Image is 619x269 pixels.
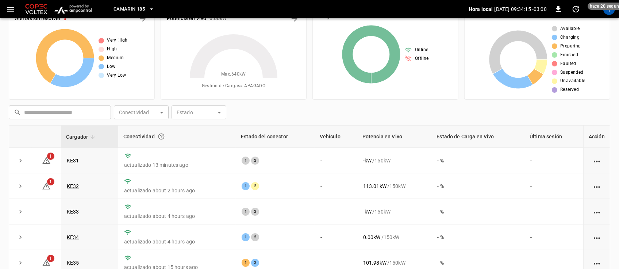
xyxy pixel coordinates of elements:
[570,3,582,15] button: set refresh interval
[524,224,583,250] td: -
[315,173,357,199] td: -
[236,126,315,148] th: Estado del conector
[124,161,230,169] p: actualizado 13 minutes ago
[363,157,372,164] p: - kW
[560,51,578,59] span: Finished
[24,2,49,16] img: Customer Logo
[315,199,357,224] td: -
[221,71,246,78] span: Max. 640 kW
[524,173,583,199] td: -
[242,182,250,190] div: 1
[242,259,250,267] div: 1
[107,54,124,62] span: Medium
[431,126,524,148] th: Estado de Carga en Vivo
[495,5,547,13] p: [DATE] 09:34:15 -03:00
[363,208,426,215] div: / 150 kW
[315,224,357,250] td: -
[67,234,79,240] a: KE34
[107,37,128,44] span: Very High
[524,126,583,148] th: Última sesión
[524,199,583,224] td: -
[15,155,26,166] button: expand row
[124,238,230,245] p: actualizado about 4 hours ago
[431,148,524,173] td: - %
[560,25,580,32] span: Available
[415,46,428,54] span: Online
[47,178,54,185] span: 1
[592,157,601,164] div: action cell options
[560,60,576,68] span: Faulted
[67,183,79,189] a: KE32
[242,157,250,165] div: 1
[363,182,426,190] div: / 150 kW
[107,46,117,53] span: High
[251,233,259,241] div: 2
[67,209,79,215] a: KE33
[289,13,300,24] button: Energy Overview
[15,206,26,217] button: expand row
[524,148,583,173] td: -
[47,153,54,160] span: 1
[251,259,259,267] div: 2
[315,126,357,148] th: Vehículo
[560,43,581,50] span: Preparing
[124,212,230,220] p: actualizado about 4 hours ago
[137,13,149,24] button: All Alerts
[431,173,524,199] td: - %
[64,15,66,23] h6: 3
[124,187,230,194] p: actualizado about 2 hours ago
[251,208,259,216] div: 2
[15,181,26,192] button: expand row
[111,2,157,16] button: Camarin 185
[242,208,250,216] div: 1
[123,130,231,143] div: Conectividad
[560,86,579,93] span: Reserved
[363,234,426,241] div: / 150 kW
[560,34,580,41] span: Charging
[42,157,51,163] a: 1
[242,233,250,241] div: 1
[363,157,426,164] div: / 150 kW
[592,234,601,241] div: action cell options
[107,63,115,70] span: Low
[431,199,524,224] td: - %
[315,148,357,173] td: -
[357,126,432,148] th: Potencia en Vivo
[209,15,227,23] h6: 0.00 kW
[583,126,610,148] th: Acción
[363,234,381,241] p: 0.00 kW
[363,259,426,266] div: / 150 kW
[52,2,95,16] img: ampcontrol.io logo
[167,15,207,23] h6: Potencia en Vivo
[431,224,524,250] td: - %
[155,130,168,143] button: Conexión entre el cargador y nuestro software.
[251,182,259,190] div: 2
[469,5,493,13] p: Hora local
[66,132,97,141] span: Cargador
[67,158,79,164] a: KE31
[42,182,51,188] a: 1
[592,208,601,215] div: action cell options
[42,260,51,265] a: 1
[560,77,585,85] span: Unavailable
[67,260,79,266] a: KE35
[363,182,387,190] p: 113.01 kW
[592,182,601,190] div: action cell options
[47,255,54,262] span: 1
[415,55,429,62] span: Offline
[114,5,145,14] span: Camarin 185
[251,157,259,165] div: 2
[107,72,126,79] span: Very Low
[15,232,26,243] button: expand row
[202,82,265,90] span: Gestión de Cargas = APAGADO
[363,259,387,266] p: 101.98 kW
[15,257,26,268] button: expand row
[560,69,584,76] span: Suspended
[592,259,601,266] div: action cell options
[363,208,372,215] p: - kW
[15,15,61,23] h6: Alertas sin resolver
